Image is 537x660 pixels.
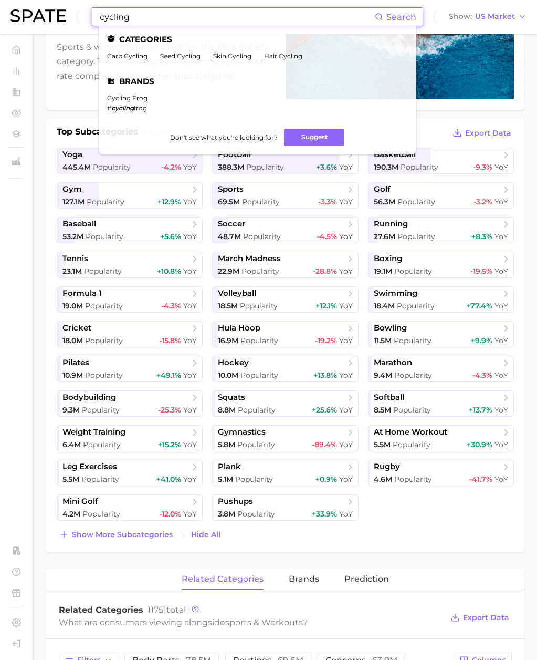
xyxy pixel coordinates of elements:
[107,77,408,86] li: Brands
[156,475,181,484] span: +41.0%
[374,336,392,345] span: 11.5m
[218,162,244,172] span: 388.3m
[469,405,492,415] span: +13.7%
[158,405,181,415] span: -25.3%
[85,370,123,380] span: Popularity
[374,266,392,276] span: 19.1m
[57,217,203,243] a: baseball53.2m Popularity+5.6% YoY
[62,219,96,229] span: baseball
[466,301,492,311] span: +77.4%
[188,528,223,542] button: Hide All
[218,462,241,472] span: plank
[315,336,337,345] span: -19.2%
[494,336,508,345] span: YoY
[312,509,337,519] span: +33.9%
[218,497,253,507] span: pushups
[183,162,197,172] span: YoY
[183,405,197,415] span: YoY
[191,530,220,539] span: Hide All
[212,217,358,243] a: soccer48.7m Popularity-4.5% YoY
[183,336,197,345] span: YoY
[212,425,358,451] a: gymnastics5.8m Popularity-89.4% YoY
[170,133,278,141] span: Don't see what you're looking for?
[62,288,102,298] span: formula 1
[161,162,181,172] span: -4.2%
[218,509,235,519] span: 3.8m
[218,358,249,368] span: hockey
[59,605,143,615] span: Related Categories
[213,52,251,60] a: skin cycling
[393,405,431,415] span: Popularity
[62,323,91,333] span: cricket
[93,162,131,172] span: Popularity
[82,405,120,415] span: Popularity
[494,370,508,380] span: YoY
[494,197,508,207] span: YoY
[374,393,404,403] span: softball
[62,266,82,276] span: 23.1m
[218,370,238,380] span: 10.0m
[374,150,416,160] span: basketball
[107,104,111,112] span: #
[374,184,391,194] span: golf
[397,232,435,241] span: Popularity
[82,509,120,519] span: Popularity
[57,182,203,209] a: gym127.1m Popularity+12.9% YoY
[111,104,134,112] em: cycling
[374,405,391,415] span: 8.5m
[62,197,85,207] span: 127.1m
[401,162,438,172] span: Popularity
[240,301,278,311] span: Popularity
[183,475,197,484] span: YoY
[374,427,447,437] span: at home workout
[374,254,402,264] span: boxing
[218,405,236,415] span: 8.8m
[62,497,98,507] span: mini golf
[62,509,80,519] span: 4.2m
[374,370,392,380] span: 9.4m
[494,440,508,449] span: YoY
[469,475,492,484] span: -41.7%
[316,162,337,172] span: +3.6%
[218,440,235,449] span: 5.8m
[463,613,509,622] span: Export Data
[57,148,203,174] a: yoga445.4m Popularity-4.2% YoY
[159,336,181,345] span: -15.8%
[339,370,353,380] span: YoY
[8,636,24,652] a: Log out. Currently logged in with e-mail yumi.toki@spate.nyc.
[475,14,515,19] span: US Market
[157,266,181,276] span: +10.8%
[470,266,492,276] span: -19.5%
[134,104,147,112] span: frog
[159,509,181,519] span: -12.0%
[183,232,197,241] span: YoY
[374,288,417,298] span: swimming
[81,475,119,484] span: Popularity
[183,301,197,311] span: YoY
[57,494,203,521] a: mini golf4.2m Popularity-12.0% YoY
[57,321,203,347] a: cricket18.0m Popularity-15.8% YoY
[242,197,280,207] span: Popularity
[218,336,238,345] span: 16.9m
[161,301,181,311] span: -4.3%
[312,440,337,449] span: -89.4%
[107,52,148,60] a: carb cycling
[313,370,337,380] span: +13.8%
[218,393,245,403] span: squats
[85,301,123,311] span: Popularity
[218,232,241,241] span: 48.7m
[57,126,138,141] h1: Top Subcategories
[465,129,511,138] span: Export Data
[218,323,260,333] span: hula hoop
[160,232,181,241] span: +5.6%
[62,393,116,403] span: bodybuilding
[57,527,175,542] button: Show more subcategories
[374,475,392,484] span: 4.6m
[246,162,284,172] span: Popularity
[183,197,197,207] span: YoY
[57,356,203,382] a: pilates10.9m Popularity+49.1% YoY
[289,574,319,584] span: brands
[218,288,256,298] span: volleyball
[157,197,181,207] span: +12.9%
[386,12,416,22] span: Search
